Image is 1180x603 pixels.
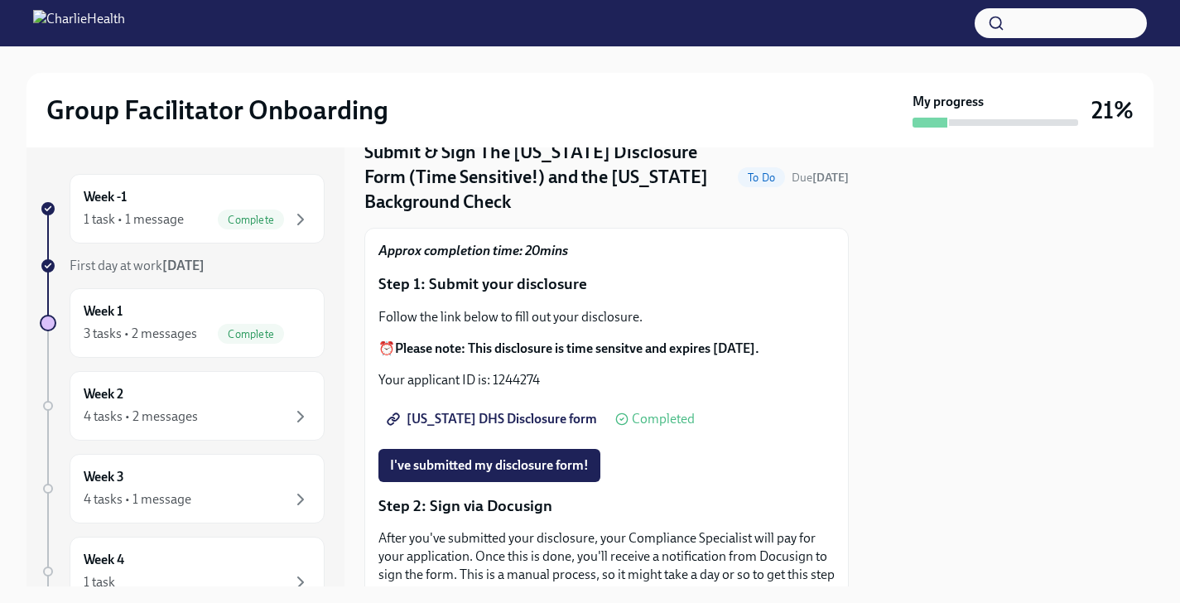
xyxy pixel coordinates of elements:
[84,188,127,206] h6: Week -1
[390,457,589,474] span: I've submitted my disclosure form!
[913,93,984,111] strong: My progress
[40,454,325,523] a: Week 34 tasks • 1 message
[812,171,849,185] strong: [DATE]
[84,490,191,509] div: 4 tasks • 1 message
[218,214,284,226] span: Complete
[378,273,835,295] p: Step 1: Submit your disclosure
[84,210,184,229] div: 1 task • 1 message
[46,94,388,127] h2: Group Facilitator Onboarding
[84,408,198,426] div: 4 tasks • 2 messages
[390,411,597,427] span: [US_STATE] DHS Disclosure form
[40,174,325,244] a: Week -11 task • 1 messageComplete
[378,529,835,602] p: After you've submitted your disclosure, your Compliance Specialist will pay for your application....
[70,258,205,273] span: First day at work
[364,140,731,215] h4: Submit & Sign The [US_STATE] Disclosure Form (Time Sensitive!) and the [US_STATE] Background Check
[84,302,123,321] h6: Week 1
[33,10,125,36] img: CharlieHealth
[1091,95,1134,125] h3: 21%
[40,257,325,275] a: First day at work[DATE]
[792,170,849,186] span: August 27th, 2025 10:00
[395,340,759,356] strong: Please note: This disclosure is time sensitve and expires [DATE].
[738,171,785,184] span: To Do
[40,371,325,441] a: Week 24 tasks • 2 messages
[632,412,695,426] span: Completed
[792,171,849,185] span: Due
[218,328,284,340] span: Complete
[378,340,835,358] p: ⏰
[378,449,600,482] button: I've submitted my disclosure form!
[40,288,325,358] a: Week 13 tasks • 2 messagesComplete
[378,403,609,436] a: [US_STATE] DHS Disclosure form
[84,385,123,403] h6: Week 2
[378,495,835,517] p: Step 2: Sign via Docusign
[378,371,835,389] p: Your applicant ID is: 1244274
[84,325,197,343] div: 3 tasks • 2 messages
[84,551,124,569] h6: Week 4
[378,308,835,326] p: Follow the link below to fill out your disclosure.
[378,243,568,258] strong: Approx completion time: 20mins
[162,258,205,273] strong: [DATE]
[84,468,124,486] h6: Week 3
[84,573,115,591] div: 1 task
